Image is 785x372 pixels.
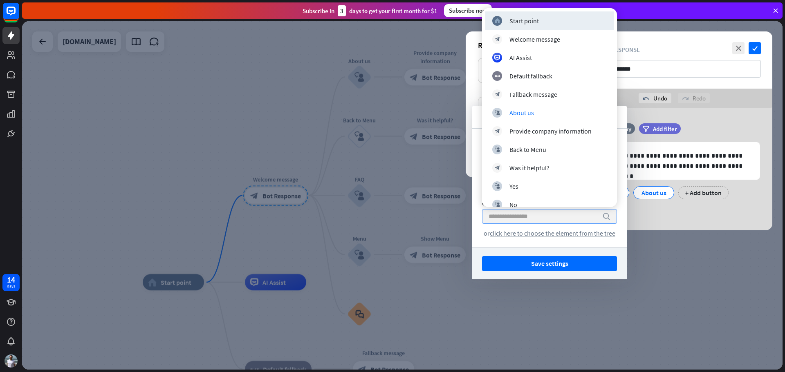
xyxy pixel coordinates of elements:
[7,283,15,289] div: days
[444,4,492,17] div: Subscribe now
[509,109,534,117] div: About us
[602,212,610,221] i: search
[509,182,518,190] div: Yes
[7,3,31,28] button: Open LiveChat chat widget
[643,126,649,132] i: filter
[732,42,745,54] i: close
[495,183,500,189] i: block_user_input
[495,110,500,115] i: block_user_input
[678,93,710,103] div: Redo
[509,90,557,98] div: Fallback message
[495,91,500,97] i: block_bot_response
[482,200,617,207] div: Go to
[495,128,500,134] i: block_bot_response
[639,93,671,103] div: Undo
[509,200,517,209] div: No
[482,256,617,271] button: Save settings
[495,202,500,207] i: block_user_input
[495,18,500,23] i: home_2
[495,73,500,78] i: block_fallback
[495,165,500,170] i: block_bot_response
[509,53,532,62] div: AI Assist
[303,5,437,16] div: Subscribe in days to get your first month for $1
[490,229,615,237] span: click here to choose the element from the tree
[7,276,15,283] div: 14
[509,17,539,25] div: Start point
[599,46,640,53] span: Bot Response
[2,274,20,291] a: 14 days
[643,95,649,102] i: undo
[678,186,729,199] div: + Add button
[338,5,346,16] div: 3
[509,127,592,135] div: Provide company information
[509,72,552,80] div: Default fallback
[749,42,761,54] i: check
[509,35,560,43] div: Welcome message
[495,36,500,42] i: block_bot_response
[640,187,667,199] div: About us
[482,229,617,237] div: or
[509,164,549,172] div: Was it helpful?
[509,145,546,154] div: Back to Menu
[495,147,500,152] i: block_user_input
[653,125,677,133] span: Add filter
[682,95,689,102] i: redo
